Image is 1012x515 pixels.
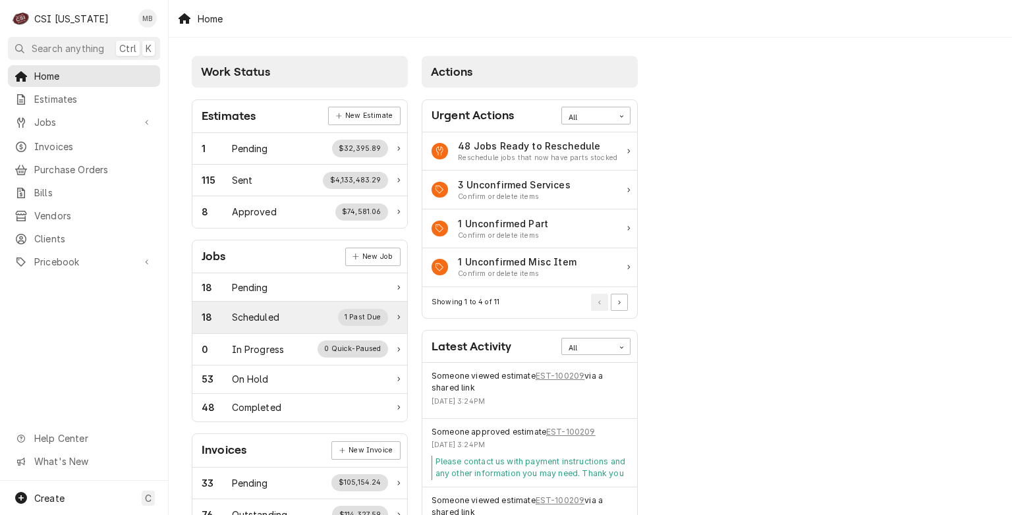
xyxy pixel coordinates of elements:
[192,133,407,228] div: Card Data
[458,230,548,241] div: Action Item Suggestion
[328,107,400,125] a: New Estimate
[34,209,154,223] span: Vendors
[422,56,638,88] div: Card Column Header
[34,431,152,445] span: Help Center
[146,41,152,55] span: K
[232,372,269,386] div: Work Status Title
[561,338,631,355] div: Card Data Filter Control
[192,165,407,196] a: Work Status
[192,468,407,499] a: Work Status
[432,440,628,450] div: Event Timestamp
[32,41,104,55] span: Search anything
[323,172,388,189] div: Work Status Supplemental Data
[8,88,160,110] a: Estimates
[202,205,232,219] div: Work Status Count
[192,133,407,165] a: Work Status
[202,248,226,265] div: Card Title
[345,248,401,266] a: New Job
[458,178,571,192] div: Action Item Title
[192,240,407,273] div: Card Header
[138,9,157,28] div: Matt Brewington's Avatar
[232,310,279,324] div: Work Status Title
[34,255,134,269] span: Pricebook
[119,41,136,55] span: Ctrl
[422,419,637,487] div: Event
[202,173,232,187] div: Work Status Count
[232,281,268,294] div: Work Status Title
[432,426,628,438] div: Event String
[422,132,637,171] a: Action Item
[232,400,281,414] div: Work Status Title
[34,163,154,176] span: Purchase Orders
[192,273,407,421] div: Card Data
[192,99,408,229] div: Card: Estimates
[12,9,30,28] div: CSI Kentucky's Avatar
[569,113,607,123] div: All
[331,441,400,460] a: New Invoice
[192,196,407,227] a: Work Status
[202,310,232,324] div: Work Status Count
[338,309,389,326] div: Work Status Supplemental Data
[546,426,596,438] a: EST-100209
[611,294,628,311] button: Go to Next Page
[458,192,571,202] div: Action Item Suggestion
[232,476,268,490] div: Work Status Title
[458,269,576,279] div: Action Item Suggestion
[458,217,548,230] div: Action Item Title
[202,400,232,414] div: Work Status Count
[318,340,388,358] div: Work Status Supplemental Data
[569,343,607,354] div: All
[192,302,407,333] a: Work Status
[8,159,160,180] a: Purchase Orders
[8,450,160,472] a: Go to What's New
[34,69,154,83] span: Home
[422,331,637,363] div: Card Header
[335,203,389,221] div: Work Status Supplemental Data
[192,394,407,421] div: Work Status
[422,209,637,248] a: Action Item
[8,136,160,157] a: Invoices
[202,342,232,356] div: Work Status Count
[34,454,152,468] span: What's New
[8,111,160,133] a: Go to Jobs
[8,427,160,449] a: Go to Help Center
[192,273,407,302] div: Work Status
[432,297,499,308] div: Current Page Details
[422,363,637,419] div: Event
[536,370,585,382] a: EST-100209
[589,294,629,311] div: Pagination Controls
[192,56,408,88] div: Card Column Header
[432,338,511,356] div: Card Title
[458,153,617,163] div: Action Item Suggestion
[232,205,277,219] div: Work Status Title
[431,65,472,78] span: Actions
[34,140,154,153] span: Invoices
[232,142,268,155] div: Work Status Title
[328,107,400,125] div: Card Link Button
[422,132,637,287] div: Card Data
[202,476,232,490] div: Work Status Count
[202,142,232,155] div: Work Status Count
[422,171,637,209] a: Action Item
[202,107,256,125] div: Card Title
[192,334,407,366] a: Work Status
[432,396,628,407] div: Event Timestamp
[192,240,408,422] div: Card: Jobs
[34,12,109,26] div: CSI [US_STATE]
[34,115,134,129] span: Jobs
[202,441,246,459] div: Card Title
[232,342,285,356] div: Work Status Title
[34,186,154,200] span: Bills
[8,182,160,203] a: Bills
[192,366,407,394] a: Work Status
[432,107,514,124] div: Card Title
[422,248,637,287] a: Action Item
